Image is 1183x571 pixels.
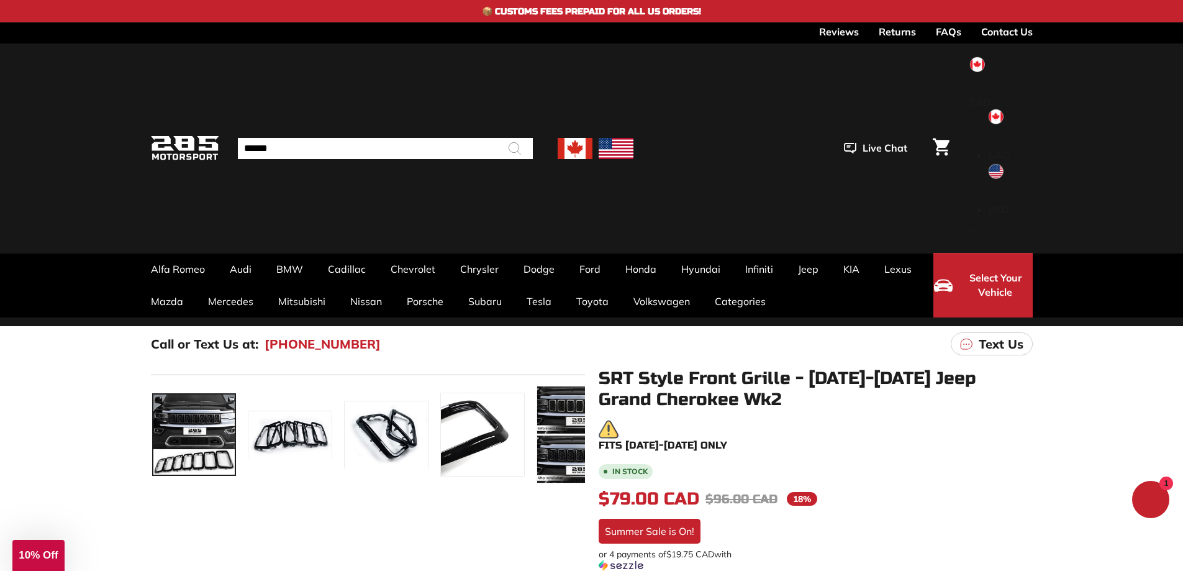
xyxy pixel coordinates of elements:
[981,22,1033,41] a: Contact Us
[138,253,217,285] a: Alfa Romeo
[196,285,266,317] a: Mercedes
[872,253,924,285] a: Lexus
[599,519,700,544] div: Summer Sale is On!
[344,401,428,468] a: SRT Style Front Grille - 2017-2020 Jeep Grand Cherokee Wk2
[988,148,1010,161] span: CAD
[448,253,511,285] a: Chrysler
[19,549,58,561] span: 10% Off
[705,491,777,507] span: $96.00 CAD
[702,285,778,317] a: Categories
[988,203,1009,216] span: USD
[264,253,315,285] a: BMW
[612,468,648,475] b: In stock
[925,128,957,168] a: Cart
[613,253,669,285] a: Honda
[238,138,533,159] input: Search
[787,492,817,506] span: 18%
[12,540,65,571] div: 10% Off
[315,253,378,285] a: Cadillac
[378,253,448,285] a: Chevrolet
[344,401,428,469] img: SRT Style Front Grille - 2017-2020 Jeep Grand Cherokee Wk2
[151,134,219,163] img: Logo_285_Motorsport_areodynamics_components
[599,368,1033,410] h1: SRT Style Front Grille - [DATE]-[DATE] Jeep Grand Cherokee Wk2
[826,140,925,156] button: Live Chat
[979,336,1023,352] p: Text Us
[394,285,456,317] a: Porsche
[1128,481,1173,521] inbox-online-store-chat: Shopify online store chat
[863,141,907,155] span: Live Chat
[514,285,564,317] a: Tesla
[265,336,381,352] a: [PHONE_NUMBER]
[564,285,621,317] a: Toyota
[338,285,394,317] a: Nissan
[456,285,514,317] a: Subaru
[951,332,1033,355] a: Text Us
[151,336,258,352] p: Call or Text Us at:
[786,253,831,285] a: Jeep
[599,419,619,439] img: warning.png
[666,549,714,560] span: $19.75 CAD
[248,411,332,459] a: SRT Style Front Grille - 2017-2020 Jeep Grand Cherokee Wk2
[879,22,916,41] a: Returns
[440,393,525,477] img: SRT Style Front Grille - 2017-2020 Jeep Grand Cherokee Wk2
[819,22,859,41] a: Reviews
[733,253,786,285] a: Infiniti
[959,271,1032,299] span: Select Your Vehicle
[217,253,264,285] a: Audi
[138,285,196,317] a: Mazda
[537,386,621,483] img: SRT Style Front Grille - 2017-2020 Jeep Grand Cherokee Wk2
[621,285,702,317] a: Volkswagen
[969,96,991,109] span: CAD
[933,253,1033,317] button: Select Your Vehicle
[831,253,872,285] a: KIA
[266,285,338,317] a: Mitsubishi
[599,560,643,571] img: Sezzle
[248,411,332,459] img: SRT Style Front Grille - 2017-2020 Jeep Grand Cherokee Wk2
[599,488,699,509] span: $79.00 CAD
[482,6,701,17] h4: 📦 Customs Fees Prepaid for All US Orders!
[567,253,613,285] a: Ford
[599,439,1033,451] h3: Fits [DATE]-[DATE] only
[669,253,733,285] a: Hyundai
[936,22,961,41] a: FAQs
[511,253,567,285] a: Dodge
[152,393,237,476] a: SRT Style Front Grille - 2017-2020 Jeep Grand Cherokee Wk2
